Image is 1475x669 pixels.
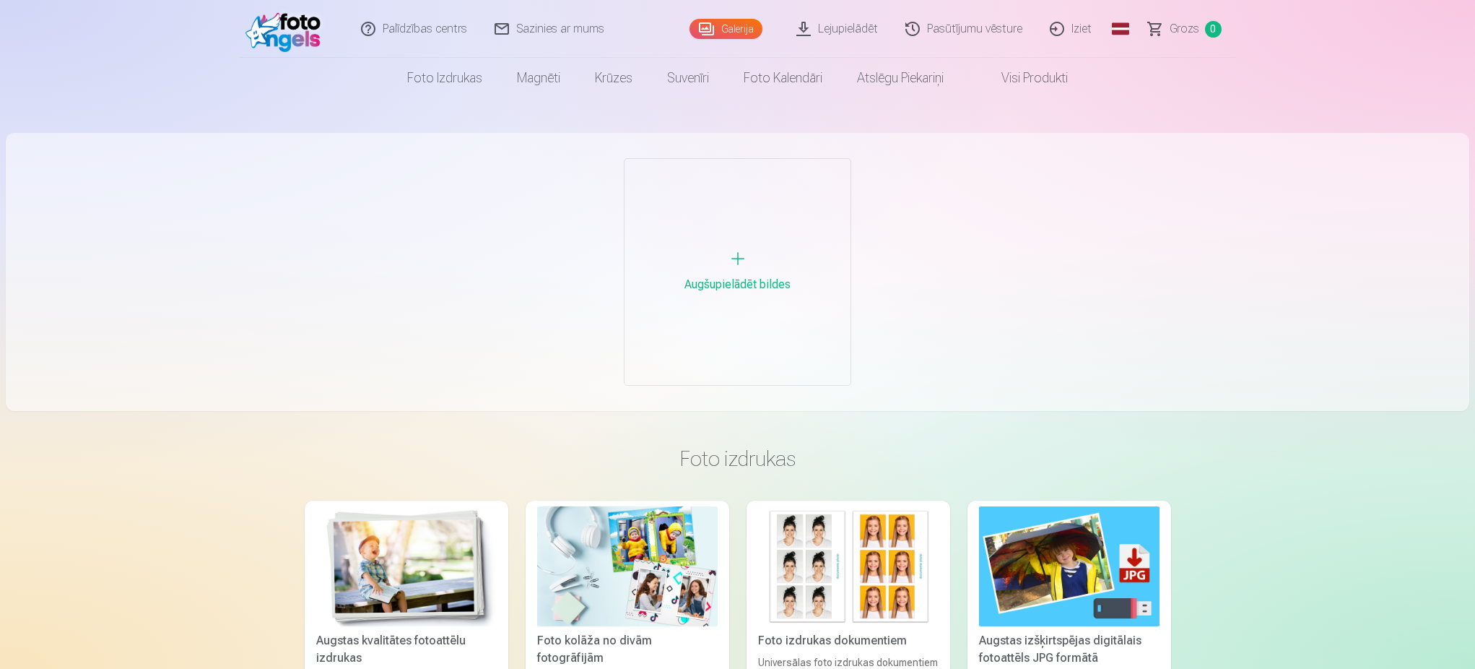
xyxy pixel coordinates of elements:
div: Foto izdrukas dokumentiem [752,632,944,649]
div: Augšupielādēt bildes [684,276,791,293]
img: Foto izdrukas dokumentiem [758,506,939,627]
img: /fa1 [245,6,328,52]
a: Foto izdrukas [390,58,500,98]
span: Grozs [1170,20,1199,38]
h3: Foto izdrukas [316,446,1159,472]
a: Visi produkti [961,58,1085,98]
img: Augstas izšķirtspējas digitālais fotoattēls JPG formātā [979,506,1159,627]
img: Foto kolāža no divām fotogrāfijām [537,506,718,627]
a: Atslēgu piekariņi [840,58,961,98]
div: Foto kolāža no divām fotogrāfijām [531,632,723,667]
button: Augšupielādēt bildes [619,153,856,391]
div: Augstas izšķirtspējas digitālais fotoattēls JPG formātā [973,632,1165,667]
a: Suvenīri [650,58,726,98]
a: Magnēti [500,58,578,98]
a: Galerija [689,19,762,39]
span: 0 [1205,21,1222,38]
a: Foto kalendāri [726,58,840,98]
div: Augstas kvalitātes fotoattēlu izdrukas [310,632,502,667]
a: Krūzes [578,58,650,98]
img: Augstas kvalitātes fotoattēlu izdrukas [316,506,497,627]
